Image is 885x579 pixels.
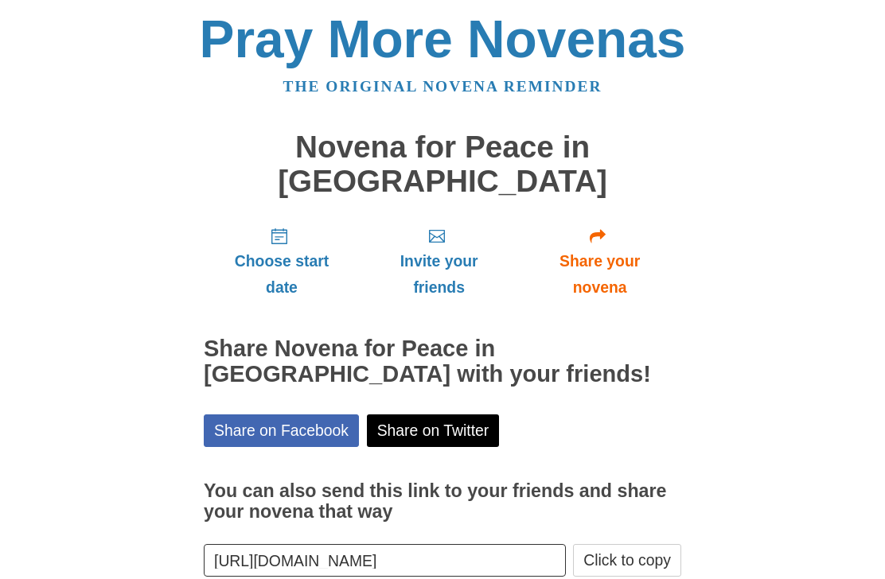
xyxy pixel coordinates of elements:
[204,482,681,523] h3: You can also send this link to your friends and share your novena that way
[376,249,502,301] span: Invite your friends
[573,545,681,577] button: Click to copy
[360,215,518,309] a: Invite your friends
[204,131,681,199] h1: Novena for Peace in [GEOGRAPHIC_DATA]
[283,79,602,95] a: The original novena reminder
[367,415,500,448] a: Share on Twitter
[518,215,681,309] a: Share your novena
[200,10,686,69] a: Pray More Novenas
[204,215,360,309] a: Choose start date
[204,337,681,388] h2: Share Novena for Peace in [GEOGRAPHIC_DATA] with your friends!
[220,249,344,301] span: Choose start date
[204,415,359,448] a: Share on Facebook
[534,249,665,301] span: Share your novena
